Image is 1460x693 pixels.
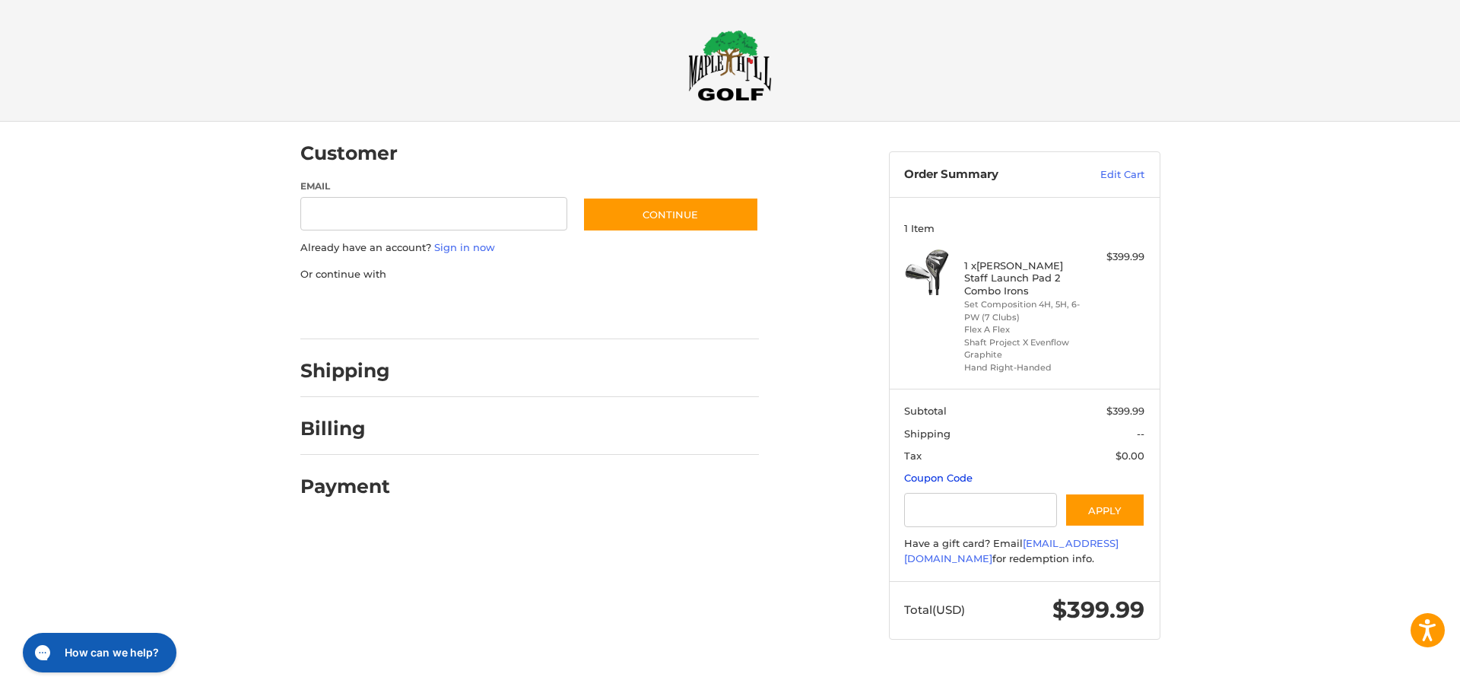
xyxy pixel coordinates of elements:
[300,180,568,193] label: Email
[904,472,973,484] a: Coupon Code
[964,259,1081,297] h4: 1 x [PERSON_NAME] Staff Launch Pad 2 Combo Irons
[1116,450,1144,462] span: $0.00
[964,361,1081,374] li: Hand Right-Handed
[300,141,398,165] h2: Customer
[434,241,495,253] a: Sign in now
[904,405,947,417] span: Subtotal
[688,30,772,101] img: Maple Hill Golf
[553,297,667,324] iframe: PayPal-venmo
[904,222,1144,234] h3: 1 Item
[300,359,390,383] h2: Shipping
[300,240,759,256] p: Already have an account?
[1065,493,1145,527] button: Apply
[1084,250,1144,265] div: $399.99
[904,428,951,440] span: Shipping
[904,167,1068,183] h3: Order Summary
[424,297,538,324] iframe: PayPal-paylater
[15,628,181,678] iframe: Gorgias live chat messenger
[904,602,965,617] span: Total (USD)
[1137,428,1144,440] span: --
[300,417,389,440] h2: Billing
[904,493,1057,527] input: Gift Certificate or Coupon Code
[1068,167,1144,183] a: Edit Cart
[295,297,409,324] iframe: PayPal-paypal
[904,536,1144,566] div: Have a gift card? Email for redemption info.
[904,450,922,462] span: Tax
[964,298,1081,323] li: Set Composition 4H, 5H, 6-PW (7 Clubs)
[300,475,390,498] h2: Payment
[300,267,759,282] p: Or continue with
[964,336,1081,361] li: Shaft Project X Evenflow Graphite
[1106,405,1144,417] span: $399.99
[1052,596,1144,624] span: $399.99
[904,537,1119,564] a: [EMAIL_ADDRESS][DOMAIN_NAME]
[582,197,759,232] button: Continue
[964,323,1081,336] li: Flex A Flex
